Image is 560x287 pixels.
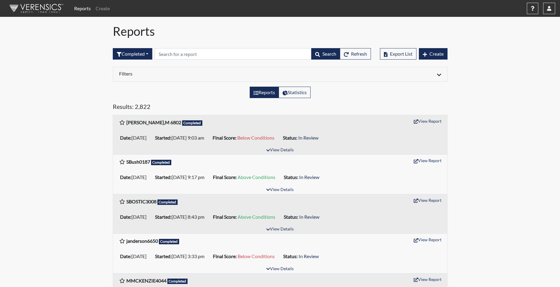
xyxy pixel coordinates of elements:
b: Status: [283,135,297,140]
span: Search [322,51,336,57]
div: Filter by interview status [113,48,152,60]
span: Below Conditions [237,135,274,140]
b: [PERSON_NAME],M 6802 [126,119,181,125]
b: Started: [155,135,172,140]
span: Export List [390,51,413,57]
span: Completed [182,120,203,126]
span: Refresh [351,51,367,57]
b: Started: [155,174,172,180]
span: Above Conditions [238,174,275,180]
h5: Results: 2,822 [113,103,448,113]
b: Status: [284,214,298,220]
span: In Review [299,253,319,259]
button: View Report [411,235,444,244]
li: [DATE] 9:03 am [153,133,210,143]
b: Started: [155,214,172,220]
button: View Details [264,225,296,233]
b: Final Score: [213,135,236,140]
b: Status: [284,174,298,180]
a: Reports [72,2,93,14]
li: [DATE] [118,133,153,143]
span: Completed [167,279,188,284]
button: Refresh [340,48,371,60]
b: Final Score: [213,174,237,180]
b: janderson6650 [126,238,158,244]
input: Search by Registration ID, Interview Number, or Investigation Name. [155,48,312,60]
li: [DATE] [118,172,153,182]
b: Final Score: [213,214,237,220]
b: SBush0187 [126,159,150,165]
button: Export List [380,48,416,60]
button: View Details [264,146,296,154]
b: Date: [120,174,131,180]
span: Completed [159,239,179,244]
h1: Reports [113,24,448,39]
button: View Report [411,116,444,126]
span: Completed [157,199,178,205]
span: In Review [299,174,319,180]
b: SBOSTIC3008 [126,199,157,204]
li: [DATE] [118,252,153,261]
button: View Details [264,186,296,194]
a: Create [93,2,112,14]
button: Create [419,48,448,60]
label: View the list of reports [250,87,279,98]
li: [DATE] [118,212,153,222]
b: Date: [120,135,131,140]
b: Date: [120,253,131,259]
b: MMCKENZIE4044 [126,278,166,283]
span: Create [429,51,444,57]
li: [DATE] 3:33 pm [153,252,210,261]
b: Started: [155,253,172,259]
button: Completed [113,48,152,60]
button: View Report [411,196,444,205]
button: View Report [411,275,444,284]
div: Click to expand/collapse filters [115,71,446,78]
li: [DATE] 8:43 pm [153,212,210,222]
button: View Report [411,156,444,165]
b: Date: [120,214,131,220]
span: In Review [299,214,319,220]
label: View statistics about completed interviews [279,87,311,98]
span: Above Conditions [238,214,275,220]
span: In Review [298,135,318,140]
button: View Details [264,265,296,273]
button: Search [311,48,340,60]
span: Completed [151,160,172,165]
h6: Filters [119,71,276,76]
li: [DATE] 9:17 pm [153,172,210,182]
b: Status: [283,253,298,259]
b: Final Score: [213,253,237,259]
span: Below Conditions [238,253,275,259]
